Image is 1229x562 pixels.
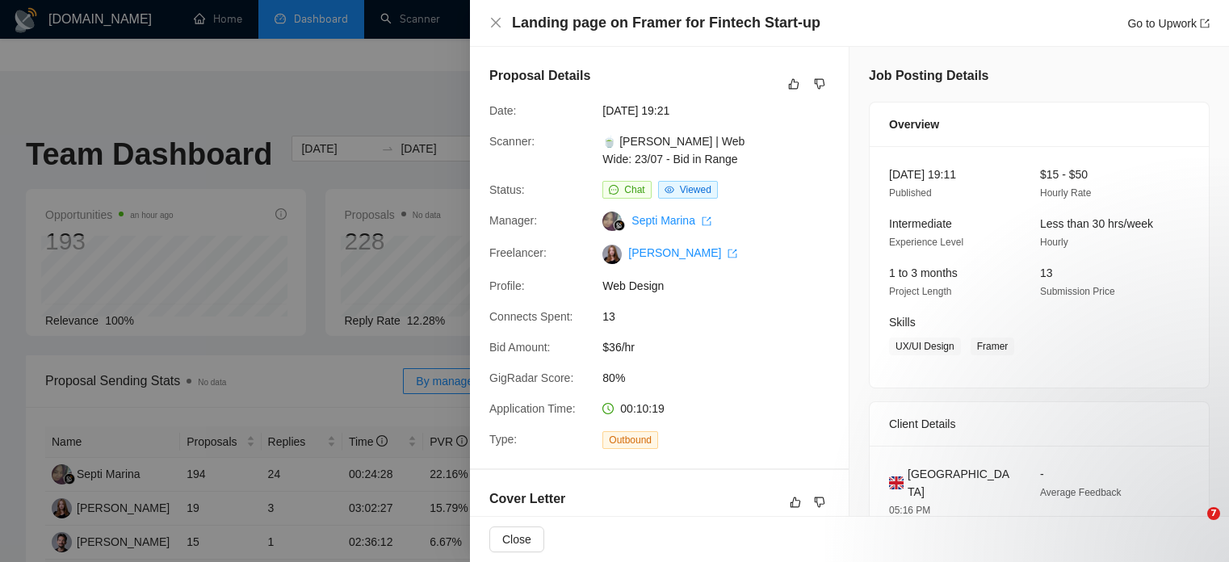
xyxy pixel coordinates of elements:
[502,531,531,548] span: Close
[489,402,576,415] span: Application Time:
[814,496,825,509] span: dislike
[908,465,1014,501] span: [GEOGRAPHIC_DATA]
[620,402,665,415] span: 00:10:19
[728,249,737,258] span: export
[1040,168,1088,181] span: $15 - $50
[602,431,658,449] span: Outbound
[971,338,1015,355] span: Framer
[1040,217,1153,230] span: Less than 30 hrs/week
[602,102,845,120] span: [DATE] 19:21
[889,115,939,133] span: Overview
[889,316,916,329] span: Skills
[489,246,547,259] span: Freelancer:
[602,277,845,295] span: Web Design
[602,245,622,264] img: c1i1C4GbPzK8a6VQTaaFhHMDCqGgwIFFNuPMLd4kH8rZiF0HTDS5XhOfVQbhsoiF-V
[889,187,932,199] span: Published
[489,526,544,552] button: Close
[790,496,801,509] span: like
[1040,187,1091,199] span: Hourly Rate
[489,66,590,86] h5: Proposal Details
[1174,507,1213,546] iframe: Intercom live chat
[602,403,614,414] span: clock-circle
[489,214,537,227] span: Manager:
[602,135,745,166] a: 🍵 [PERSON_NAME] | Web Wide: 23/07 - Bid in Range
[702,216,711,226] span: export
[489,489,565,509] h5: Cover Letter
[889,338,961,355] span: UX/UI Design
[889,217,952,230] span: Intermediate
[602,369,845,387] span: 80%
[889,505,930,516] span: 05:16 PM
[624,184,644,195] span: Chat
[814,78,825,90] span: dislike
[631,214,711,227] a: Septi Marina export
[680,184,711,195] span: Viewed
[1207,507,1220,520] span: 7
[889,168,956,181] span: [DATE] 19:11
[614,220,625,231] img: gigradar-bm.png
[602,338,845,356] span: $36/hr
[489,279,525,292] span: Profile:
[628,246,737,259] a: [PERSON_NAME] export
[489,371,573,384] span: GigRadar Score:
[489,310,573,323] span: Connects Spent:
[609,185,619,195] span: message
[489,341,551,354] span: Bid Amount:
[869,66,988,86] h5: Job Posting Details
[489,433,517,446] span: Type:
[810,74,829,94] button: dislike
[889,286,951,297] span: Project Length
[1040,237,1068,248] span: Hourly
[665,185,674,195] span: eye
[889,266,958,279] span: 1 to 3 months
[602,308,845,325] span: 13
[1040,286,1115,297] span: Submission Price
[788,78,799,90] span: like
[1040,266,1053,279] span: 13
[489,183,525,196] span: Status:
[489,104,516,117] span: Date:
[889,474,904,492] img: 🇬🇧
[889,402,1189,446] div: Client Details
[784,74,803,94] button: like
[810,493,829,512] button: dislike
[889,237,963,248] span: Experience Level
[489,135,535,148] span: Scanner:
[786,493,805,512] button: like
